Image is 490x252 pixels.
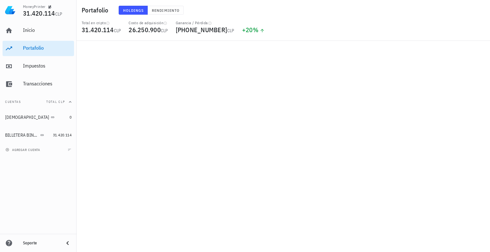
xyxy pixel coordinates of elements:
[46,100,65,104] span: Total CLP
[82,20,121,25] div: Total en cripto
[476,5,486,15] div: avatar
[70,115,71,119] span: 0
[3,41,74,56] a: Portafolio
[5,115,49,120] div: [DEMOGRAPHIC_DATA]
[23,4,46,9] div: MoneyPrinter
[4,147,43,153] button: agregar cuenta
[3,23,74,38] a: Inicio
[114,28,121,33] span: CLP
[7,148,40,152] span: agregar cuenta
[227,28,234,33] span: CLP
[161,28,168,33] span: CLP
[23,81,71,87] div: Transacciones
[176,25,227,34] span: [PHONE_NUMBER]
[242,27,265,33] div: +20
[152,8,180,13] span: Rendimiento
[82,25,114,34] span: 31.420.114
[148,6,184,15] button: Rendimiento
[119,6,148,15] button: Holdings
[3,59,74,74] a: Impuestos
[23,241,59,246] div: Soporte
[23,45,71,51] div: Portafolio
[176,20,234,25] div: Ganancia / Pérdida
[3,127,74,143] a: BILLETERA BINANCE 31.420.114
[23,63,71,69] div: Impuestos
[23,9,55,18] span: 31.420.114
[123,8,144,13] span: Holdings
[253,25,258,34] span: %
[23,27,71,33] div: Inicio
[82,5,111,15] h1: Portafolio
[129,25,161,34] span: 26.250.900
[55,11,63,17] span: CLP
[3,76,74,92] a: Transacciones
[5,5,15,15] img: LedgiFi
[5,133,39,138] div: BILLETERA BINANCE
[129,20,168,25] div: Costo de adquisición
[3,94,74,110] button: CuentasTotal CLP
[3,110,74,125] a: [DEMOGRAPHIC_DATA] 0
[53,133,71,137] span: 31.420.114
